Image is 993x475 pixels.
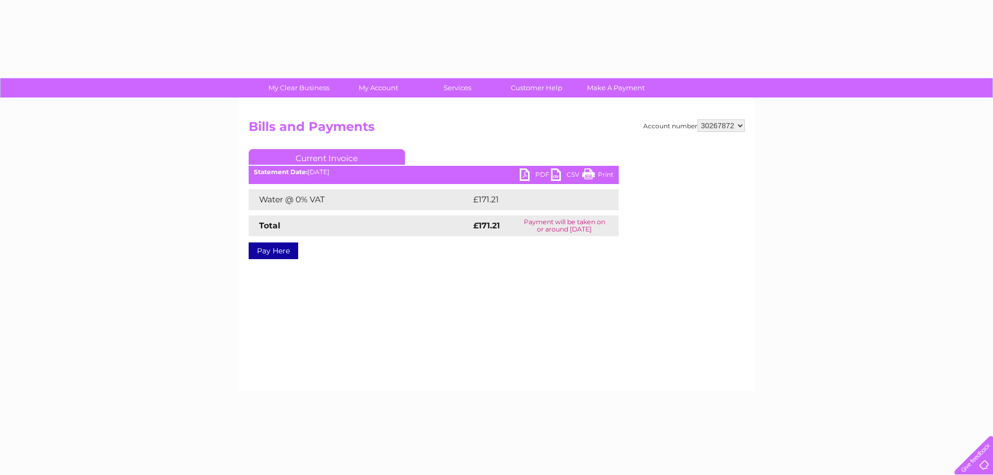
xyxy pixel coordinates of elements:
[473,221,500,230] strong: £171.21
[249,189,471,210] td: Water @ 0% VAT
[249,119,745,139] h2: Bills and Payments
[551,168,582,184] a: CSV
[249,242,298,259] a: Pay Here
[249,149,405,165] a: Current Invoice
[494,78,580,98] a: Customer Help
[259,221,280,230] strong: Total
[510,215,619,236] td: Payment will be taken on or around [DATE]
[471,189,597,210] td: £171.21
[254,168,308,176] b: Statement Date:
[573,78,659,98] a: Make A Payment
[520,168,551,184] a: PDF
[643,119,745,132] div: Account number
[414,78,500,98] a: Services
[582,168,614,184] a: Print
[256,78,342,98] a: My Clear Business
[249,168,619,176] div: [DATE]
[335,78,421,98] a: My Account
